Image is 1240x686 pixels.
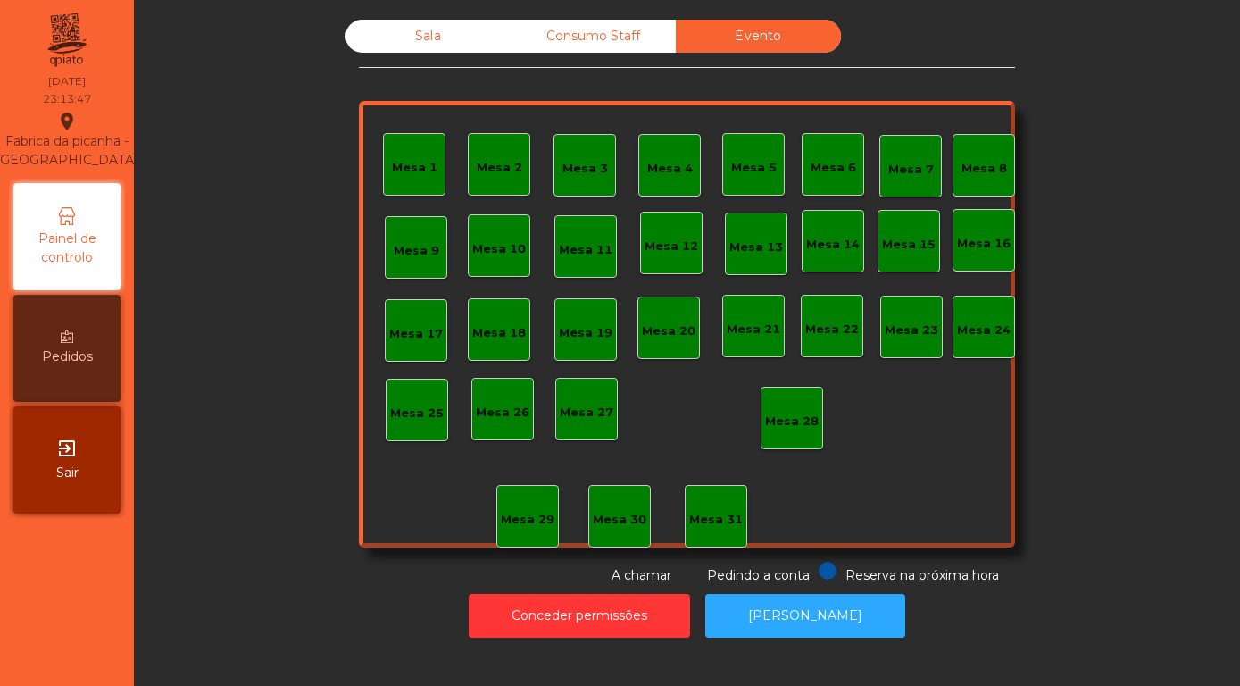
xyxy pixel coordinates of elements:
div: Mesa 13 [729,238,783,256]
span: Pedidos [42,347,93,366]
div: Mesa 20 [642,322,695,340]
div: Mesa 1 [392,159,437,177]
div: Mesa 25 [390,405,444,422]
div: Consumo Staff [511,20,676,53]
div: Mesa 16 [957,235,1011,253]
div: Mesa 4 [647,160,693,178]
div: Mesa 19 [559,324,612,342]
div: Mesa 3 [562,160,608,178]
div: Mesa 9 [394,242,439,260]
div: Mesa 5 [731,159,777,177]
div: Mesa 11 [559,241,612,259]
div: Sala [345,20,511,53]
div: Mesa 22 [805,321,859,339]
div: Mesa 15 [882,236,936,254]
div: Mesa 24 [957,322,1011,339]
div: Mesa 14 [806,236,860,254]
span: Sair [56,464,79,482]
img: qpiato [45,9,88,71]
button: [PERSON_NAME] [705,594,905,638]
i: exit_to_app [56,438,78,459]
div: Mesa 7 [888,161,934,179]
div: Mesa 30 [593,511,646,529]
div: [DATE] [48,73,86,89]
div: Mesa 31 [689,511,743,529]
button: Conceder permissões [469,594,690,638]
div: Mesa 10 [472,240,526,258]
div: Mesa 23 [885,322,938,339]
span: Reserva na próxima hora [845,567,999,583]
div: Mesa 18 [472,324,526,342]
i: location_on [56,111,78,132]
div: Mesa 26 [476,404,529,422]
div: Mesa 27 [560,404,613,422]
div: Mesa 2 [477,159,522,177]
div: Mesa 8 [961,160,1007,178]
div: Mesa 17 [389,325,443,343]
div: Mesa 6 [811,159,856,177]
div: Mesa 29 [501,511,554,529]
div: Evento [676,20,841,53]
div: Mesa 28 [765,413,819,431]
div: Mesa 21 [727,321,780,339]
span: Pedindo a conta [707,567,810,583]
span: A chamar [612,567,671,583]
span: Painel de controlo [18,230,116,267]
div: 23:13:47 [43,91,91,107]
div: Mesa 12 [645,238,698,255]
